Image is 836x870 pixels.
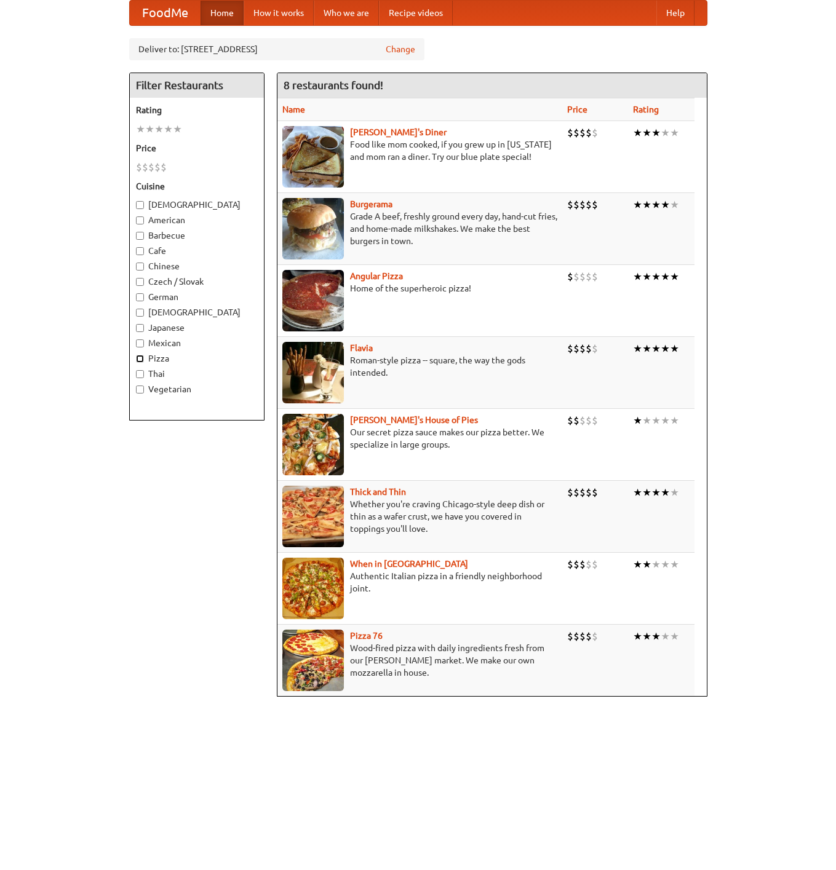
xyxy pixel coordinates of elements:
[670,198,679,212] li: ★
[145,122,154,136] li: ★
[651,558,661,571] li: ★
[586,486,592,499] li: $
[661,342,670,355] li: ★
[282,210,558,247] p: Grade A beef, freshly ground every day, hand-cut fries, and home-made milkshakes. We make the bes...
[142,160,148,174] li: $
[633,630,642,643] li: ★
[661,558,670,571] li: ★
[136,232,144,240] input: Barbecue
[136,337,258,349] label: Mexican
[136,160,142,174] li: $
[579,414,586,427] li: $
[350,559,468,569] b: When in [GEOGRAPHIC_DATA]
[592,270,598,283] li: $
[282,486,344,547] img: thick.jpg
[586,630,592,643] li: $
[567,558,573,571] li: $
[136,309,144,317] input: [DEMOGRAPHIC_DATA]
[670,342,679,355] li: ★
[642,126,651,140] li: ★
[282,426,558,451] p: Our secret pizza sauce makes our pizza better. We specialize in large groups.
[136,322,258,334] label: Japanese
[651,486,661,499] li: ★
[136,245,258,257] label: Cafe
[633,105,659,114] a: Rating
[670,558,679,571] li: ★
[284,79,383,91] ng-pluralize: 8 restaurants found!
[670,126,679,140] li: ★
[282,642,558,679] p: Wood-fired pizza with daily ingredients fresh from our [PERSON_NAME] market. We make our own mozz...
[579,630,586,643] li: $
[592,342,598,355] li: $
[136,214,258,226] label: American
[670,486,679,499] li: ★
[136,370,144,378] input: Thai
[350,487,406,497] a: Thick and Thin
[642,630,651,643] li: ★
[350,343,373,353] b: Flavia
[161,160,167,174] li: $
[136,386,144,393] input: Vegetarian
[154,160,161,174] li: $
[567,270,573,283] li: $
[592,198,598,212] li: $
[573,270,579,283] li: $
[592,414,598,427] li: $
[670,414,679,427] li: ★
[148,160,154,174] li: $
[633,414,642,427] li: ★
[136,180,258,192] h5: Cuisine
[136,383,258,395] label: Vegetarian
[579,558,586,571] li: $
[136,306,258,318] label: [DEMOGRAPHIC_DATA]
[633,342,642,355] li: ★
[130,73,264,98] h4: Filter Restaurants
[136,368,258,380] label: Thai
[567,414,573,427] li: $
[661,486,670,499] li: ★
[129,38,424,60] div: Deliver to: [STREET_ADDRESS]
[244,1,314,25] a: How it works
[651,270,661,283] li: ★
[136,278,144,286] input: Czech / Slovak
[379,1,453,25] a: Recipe videos
[282,630,344,691] img: pizza76.jpg
[136,352,258,365] label: Pizza
[633,126,642,140] li: ★
[670,270,679,283] li: ★
[651,414,661,427] li: ★
[661,270,670,283] li: ★
[592,126,598,140] li: $
[350,415,478,425] b: [PERSON_NAME]'s House of Pies
[579,342,586,355] li: $
[642,270,651,283] li: ★
[136,339,144,347] input: Mexican
[633,486,642,499] li: ★
[136,142,258,154] h5: Price
[282,198,344,259] img: burgerama.jpg
[573,630,579,643] li: $
[651,198,661,212] li: ★
[642,198,651,212] li: ★
[579,486,586,499] li: $
[282,282,558,295] p: Home of the superheroic pizza!
[136,291,258,303] label: German
[282,270,344,331] img: angular.jpg
[282,342,344,403] img: flavia.jpg
[136,199,258,211] label: [DEMOGRAPHIC_DATA]
[136,122,145,136] li: ★
[567,105,587,114] a: Price
[642,558,651,571] li: ★
[173,122,182,136] li: ★
[136,263,144,271] input: Chinese
[282,498,558,535] p: Whether you're craving Chicago-style deep dish or thin as a wafer crust, we have you covered in t...
[586,342,592,355] li: $
[350,199,392,209] b: Burgerama
[350,631,383,641] b: Pizza 76
[656,1,695,25] a: Help
[136,104,258,116] h5: Rating
[136,293,144,301] input: German
[651,342,661,355] li: ★
[282,558,344,619] img: wheninrome.jpg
